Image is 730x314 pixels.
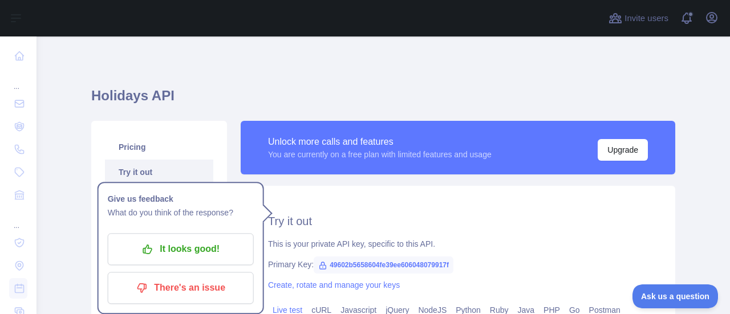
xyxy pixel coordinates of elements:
p: What do you think of the response? [108,206,254,219]
iframe: Toggle Customer Support [632,284,719,308]
button: Upgrade [598,139,648,161]
span: 49602b5658604fe39ee606048079917f [314,256,453,274]
button: Invite users [606,9,671,27]
p: It looks good! [116,239,245,259]
h2: Try it out [268,213,648,229]
div: ... [9,207,27,230]
p: There's an issue [116,278,245,297]
div: ... [9,68,27,91]
button: It looks good! [108,233,254,265]
div: You are currently on a free plan with limited features and usage [268,149,492,160]
a: Create, rotate and manage your keys [268,280,400,289]
div: Primary Key: [268,259,648,270]
a: Pricing [105,134,213,160]
h1: Give us feedback [108,192,254,206]
h1: Holidays API [91,87,675,114]
div: This is your private API key, specific to this API. [268,238,648,250]
button: There's an issue [108,272,254,304]
div: Unlock more calls and features [268,135,492,149]
span: Invite users [624,12,668,25]
a: Try it out [105,160,213,185]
